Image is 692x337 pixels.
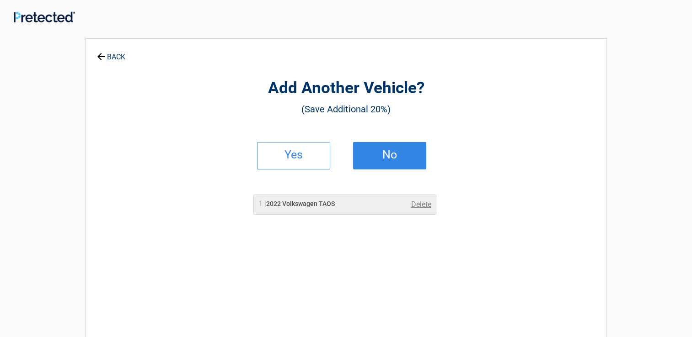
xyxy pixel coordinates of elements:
span: 1 | [258,199,266,208]
h2: 2022 Volkswagen TAOS [258,199,335,209]
h2: No [363,152,417,158]
img: Main Logo [14,11,75,22]
h2: Add Another Vehicle? [136,78,556,99]
h2: Yes [267,152,321,158]
h3: (Save Additional 20%) [136,101,556,117]
a: BACK [95,45,127,61]
a: Delete [411,199,431,210]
